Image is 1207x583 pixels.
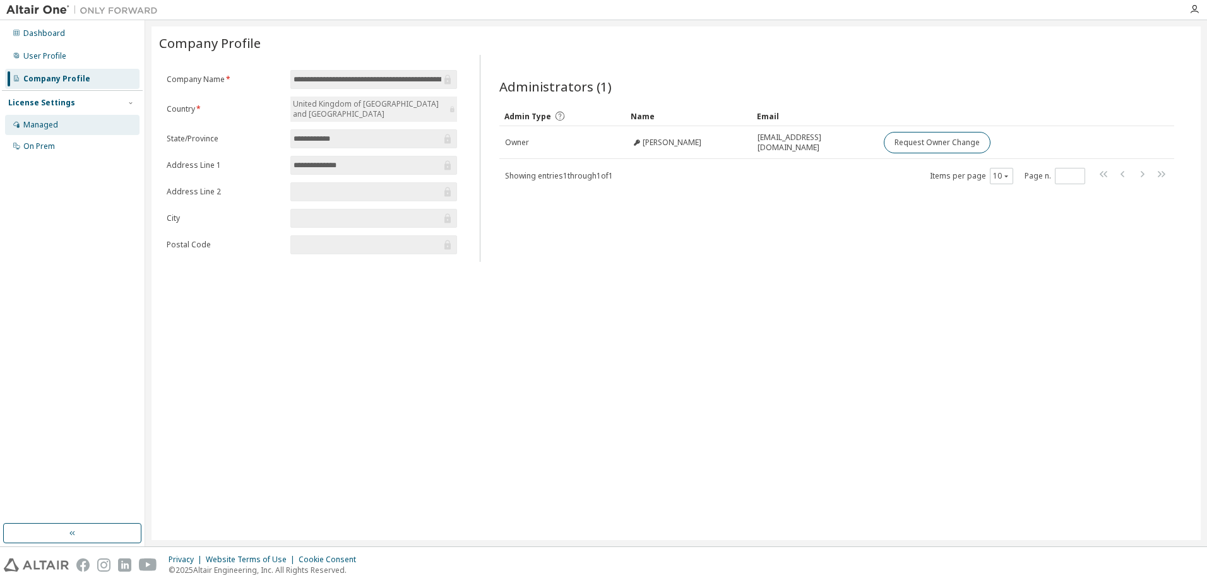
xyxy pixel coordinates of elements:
span: Administrators (1) [499,78,612,95]
span: Page n. [1025,168,1085,184]
button: Request Owner Change [884,132,990,153]
img: youtube.svg [139,558,157,572]
span: [EMAIL_ADDRESS][DOMAIN_NAME] [758,132,872,153]
div: Company Profile [23,74,90,84]
label: Country [167,104,283,114]
div: License Settings [8,98,75,108]
div: Dashboard [23,28,65,38]
div: Website Terms of Use [206,555,299,565]
div: Privacy [169,555,206,565]
div: Cookie Consent [299,555,364,565]
span: Company Profile [159,34,261,52]
span: Owner [505,138,529,148]
div: Name [631,106,747,126]
div: User Profile [23,51,66,61]
img: altair_logo.svg [4,558,69,572]
p: © 2025 Altair Engineering, Inc. All Rights Reserved. [169,565,364,575]
div: On Prem [23,141,55,151]
img: linkedin.svg [118,558,131,572]
span: Showing entries 1 through 1 of 1 [505,170,613,181]
img: instagram.svg [97,558,110,572]
label: Postal Code [167,240,283,250]
span: Admin Type [504,111,551,122]
label: City [167,213,283,223]
div: United Kingdom of [GEOGRAPHIC_DATA] and [GEOGRAPHIC_DATA] [291,97,447,121]
label: Address Line 1 [167,160,283,170]
span: Items per page [930,168,1013,184]
div: Managed [23,120,58,130]
label: Address Line 2 [167,187,283,197]
img: Altair One [6,4,164,16]
img: facebook.svg [76,558,90,572]
div: Email [757,106,873,126]
button: 10 [993,171,1010,181]
label: State/Province [167,134,283,144]
span: [PERSON_NAME] [643,138,701,148]
label: Company Name [167,74,283,85]
div: United Kingdom of [GEOGRAPHIC_DATA] and [GEOGRAPHIC_DATA] [290,97,457,122]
